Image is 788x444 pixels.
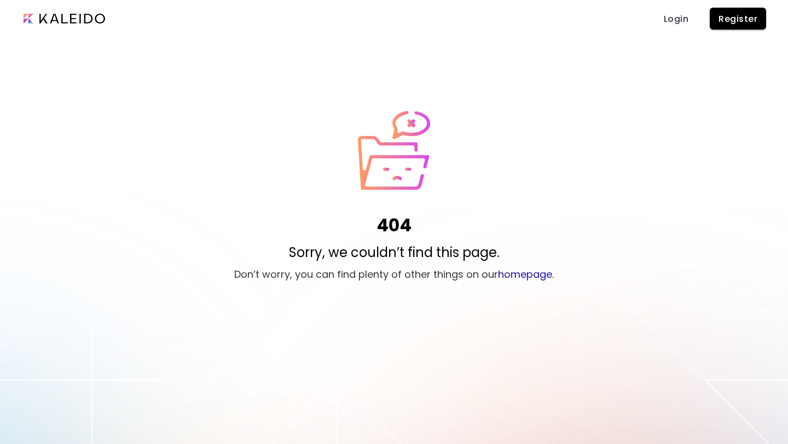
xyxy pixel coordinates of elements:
[376,212,412,238] h1: 404
[234,267,554,282] p: Don’t worry, you can find plenty of other things on our .
[663,13,689,25] span: Login
[710,8,766,30] button: Register
[289,243,500,262] p: Sorry, we couldn’t find this page.
[658,8,693,30] a: Login
[498,267,552,281] a: homepage
[719,13,757,25] span: Register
